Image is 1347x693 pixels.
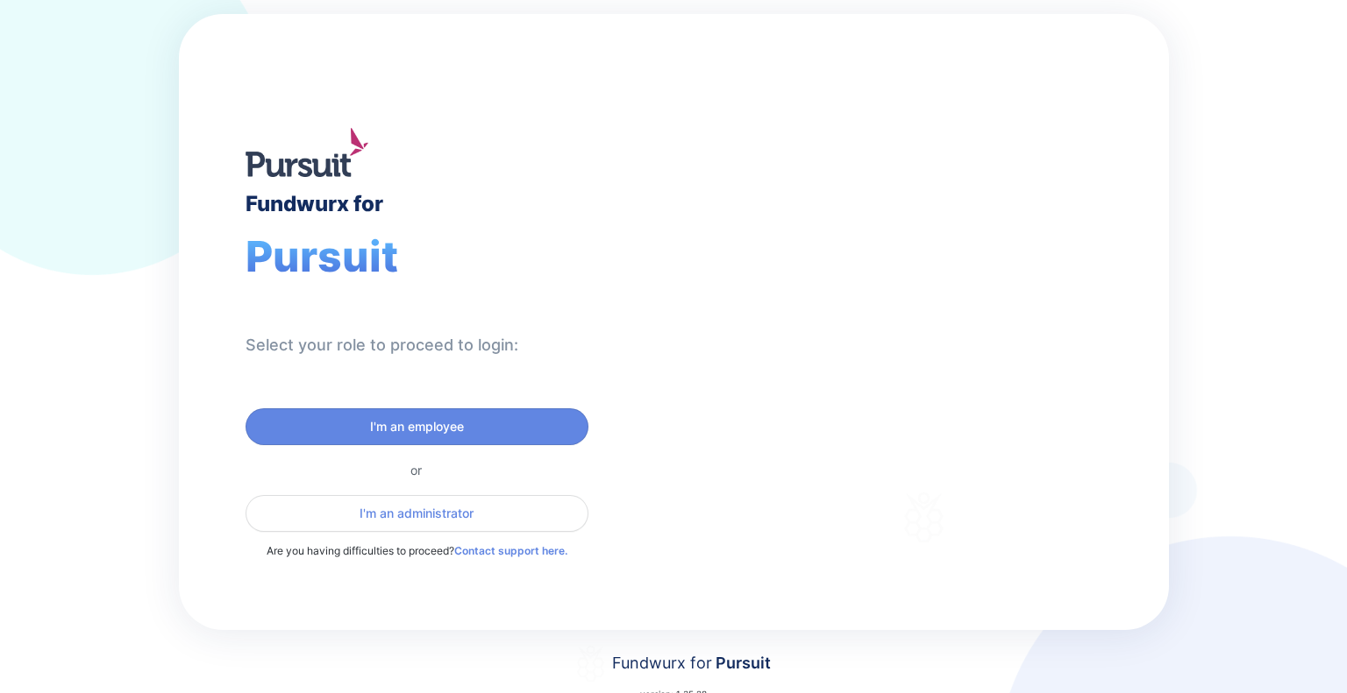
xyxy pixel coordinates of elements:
[370,418,464,435] span: I'm an employee
[773,348,1074,397] div: Thank you for choosing Fundwurx as your partner in driving positive social impact!
[246,128,368,177] img: logo.jpg
[246,191,383,216] div: Fundwurx for
[712,654,771,672] span: Pursuit
[246,463,588,477] div: or
[773,270,975,312] div: Fundwurx
[612,651,771,675] div: Fundwurx for
[360,505,474,522] span: I'm an administrator
[246,335,518,356] div: Select your role to proceed to login:
[246,230,398,282] span: Pursuit
[246,542,588,560] p: Are you having difficulties to proceed?
[246,408,588,445] button: I'm an employee
[246,495,588,532] button: I'm an administrator
[773,246,911,263] div: Welcome to
[454,544,567,557] a: Contact support here.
